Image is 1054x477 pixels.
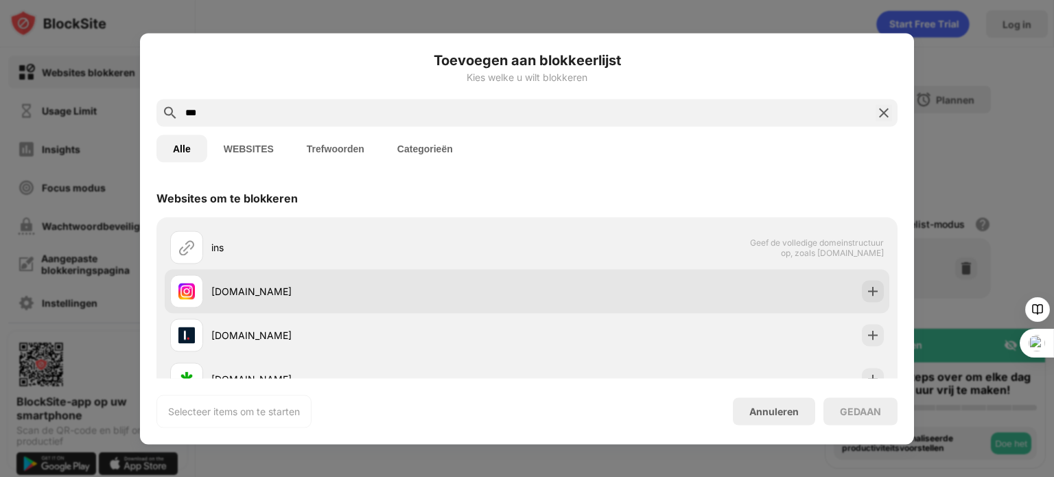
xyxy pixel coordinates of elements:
[211,284,527,299] div: [DOMAIN_NAME]
[178,371,195,387] img: favicons
[211,328,527,342] div: [DOMAIN_NAME]
[749,406,799,417] div: Annuleren
[162,104,178,121] img: search.svg
[742,237,884,257] span: Geef de volledige domeinstructuur op, zoals [DOMAIN_NAME]
[156,71,898,82] div: Kies welke u wilt blokkeren
[178,283,195,299] img: favicons
[156,49,898,70] h6: Toevoegen aan blokkeerlijst
[178,327,195,343] img: favicons
[211,372,527,386] div: [DOMAIN_NAME]
[207,135,290,162] button: WEBSITES
[381,135,469,162] button: Categorieën
[156,135,207,162] button: Alle
[178,239,195,255] img: url.svg
[840,406,881,417] div: GEDAAN
[156,191,298,205] div: Websites om te blokkeren
[876,104,892,121] img: search-close
[211,240,527,255] div: ins
[290,135,381,162] button: Trefwoorden
[168,404,300,418] div: Selecteer items om te starten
